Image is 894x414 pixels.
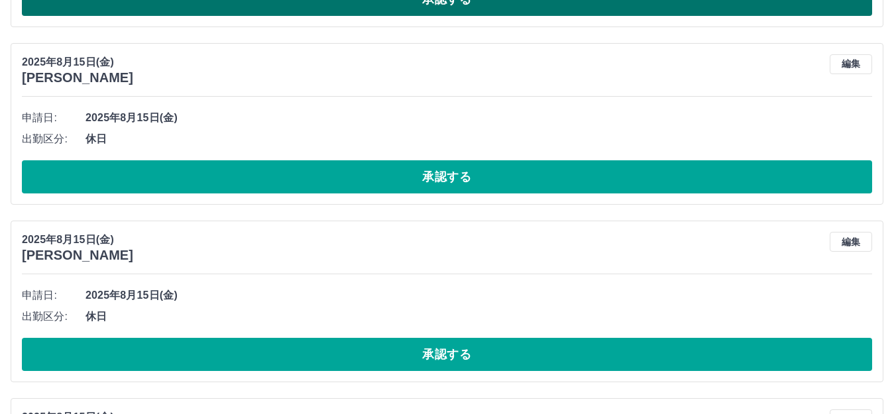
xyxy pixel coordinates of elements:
button: 編集 [830,54,872,74]
h3: [PERSON_NAME] [22,70,133,85]
button: 承認する [22,338,872,371]
p: 2025年8月15日(金) [22,232,133,248]
span: 休日 [85,309,872,325]
button: 承認する [22,160,872,193]
h3: [PERSON_NAME] [22,248,133,263]
span: 2025年8月15日(金) [85,110,872,126]
span: 出勤区分: [22,309,85,325]
span: 申請日: [22,287,85,303]
span: 出勤区分: [22,131,85,147]
span: 申請日: [22,110,85,126]
span: 2025年8月15日(金) [85,287,872,303]
p: 2025年8月15日(金) [22,54,133,70]
button: 編集 [830,232,872,252]
span: 休日 [85,131,872,147]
